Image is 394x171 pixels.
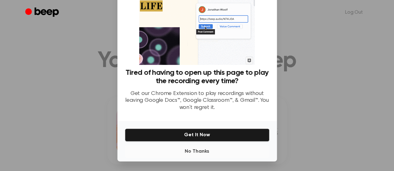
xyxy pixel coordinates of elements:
[339,5,369,20] a: Log Out
[125,128,269,142] button: Get It Now
[25,7,60,19] a: Beep
[125,90,269,111] p: Get our Chrome Extension to play recordings without leaving Google Docs™, Google Classroom™, & Gm...
[125,145,269,158] button: No Thanks
[125,69,269,85] h3: Tired of having to open up this page to play the recording every time?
